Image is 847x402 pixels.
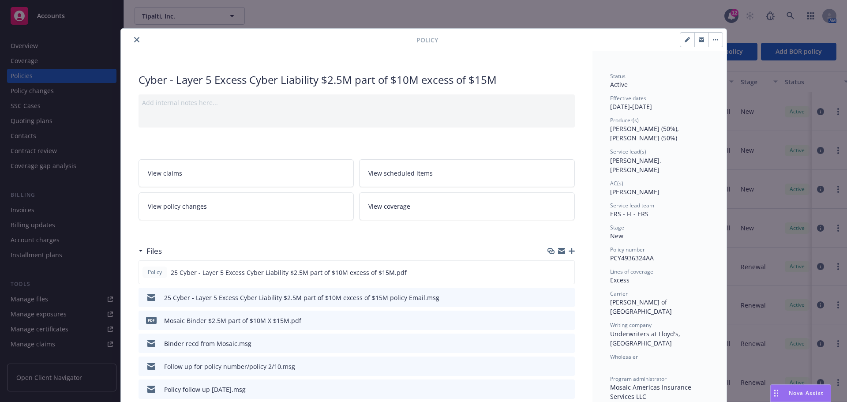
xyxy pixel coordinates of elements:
[148,169,182,178] span: View claims
[164,362,295,371] div: Follow up for policy number/policy 2/10.msg
[771,385,782,402] div: Drag to move
[563,339,571,348] button: preview file
[610,116,639,124] span: Producer(s)
[610,290,628,297] span: Carrier
[610,94,709,111] div: [DATE] - [DATE]
[610,321,652,329] span: Writing company
[131,34,142,45] button: close
[549,316,556,325] button: download file
[146,317,157,323] span: pdf
[549,293,556,302] button: download file
[563,362,571,371] button: preview file
[610,353,638,361] span: Wholesaler
[359,159,575,187] a: View scheduled items
[164,385,246,394] div: Policy follow up [DATE].msg
[549,362,556,371] button: download file
[770,384,831,402] button: Nova Assist
[549,385,556,394] button: download file
[610,383,693,401] span: Mosaic Americas Insurance Services LLC
[610,156,663,174] span: [PERSON_NAME], [PERSON_NAME]
[610,361,612,369] span: -
[610,72,626,80] span: Status
[164,293,439,302] div: 25 Cyber - Layer 5 Excess Cyber Liability $2.5M part of $10M excess of $15M policy Email.msg
[563,293,571,302] button: preview file
[549,339,556,348] button: download file
[563,316,571,325] button: preview file
[610,80,628,89] span: Active
[368,169,433,178] span: View scheduled items
[610,232,623,240] span: New
[610,180,623,187] span: AC(s)
[610,202,654,209] span: Service lead team
[549,268,556,277] button: download file
[610,124,681,142] span: [PERSON_NAME] (50%), [PERSON_NAME] (50%)
[610,188,660,196] span: [PERSON_NAME]
[610,148,646,155] span: Service lead(s)
[139,72,575,87] div: Cyber - Layer 5 Excess Cyber Liability $2.5M part of $10M excess of $15M
[164,339,251,348] div: Binder recd from Mosaic.msg
[146,245,162,257] h3: Files
[171,268,407,277] span: 25 Cyber - Layer 5 Excess Cyber Liability $2.5M part of $10M excess of $15M.pdf
[610,224,624,231] span: Stage
[139,192,354,220] a: View policy changes
[139,159,354,187] a: View claims
[610,246,645,253] span: Policy number
[610,94,646,102] span: Effective dates
[610,276,630,284] span: Excess
[610,268,653,275] span: Lines of coverage
[610,375,667,383] span: Program administrator
[563,385,571,394] button: preview file
[610,254,654,262] span: PCY4936324AA
[416,35,438,45] span: Policy
[146,268,164,276] span: Policy
[148,202,207,211] span: View policy changes
[359,192,575,220] a: View coverage
[139,245,162,257] div: Files
[368,202,410,211] span: View coverage
[164,316,301,325] div: Mosaic Binder $2.5M part of $10M X $15M.pdf
[610,330,682,347] span: Underwriters at Lloyd's, [GEOGRAPHIC_DATA]
[563,268,571,277] button: preview file
[789,389,824,397] span: Nova Assist
[142,98,571,107] div: Add internal notes here...
[610,298,672,316] span: [PERSON_NAME] of [GEOGRAPHIC_DATA]
[610,210,648,218] span: ERS - FI - ERS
